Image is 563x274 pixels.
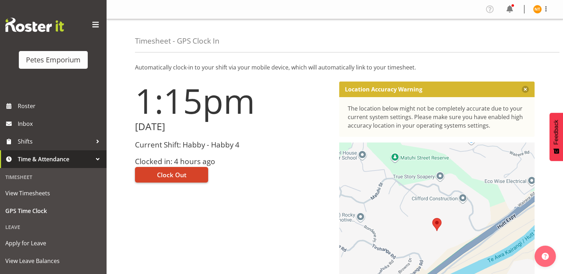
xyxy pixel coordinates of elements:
span: Shifts [18,136,92,147]
p: Location Accuracy Warning [345,86,422,93]
h3: Clocked in: 4 hours ago [135,157,331,166]
img: nicole-thomson8388.jpg [533,5,542,13]
h4: Timesheet - GPS Clock In [135,37,220,45]
span: Feedback [553,120,559,145]
div: Leave [2,220,105,234]
span: View Timesheets [5,188,101,198]
a: View Timesheets [2,184,105,202]
div: Timesheet [2,170,105,184]
a: Apply for Leave [2,234,105,252]
span: View Leave Balances [5,256,101,266]
span: Inbox [18,118,103,129]
a: View Leave Balances [2,252,105,270]
button: Clock Out [135,167,208,183]
img: help-xxl-2.png [542,253,549,260]
span: GPS Time Clock [5,206,101,216]
span: Apply for Leave [5,238,101,248]
img: Rosterit website logo [5,18,64,32]
div: The location below might not be completely accurate due to your current system settings. Please m... [348,104,526,130]
p: Automatically clock-in to your shift via your mobile device, which will automatically link to you... [135,63,535,72]
span: Time & Attendance [18,154,92,164]
a: GPS Time Clock [2,202,105,220]
h1: 1:15pm [135,82,331,120]
span: Clock Out [157,170,186,179]
div: Petes Emporium [26,55,81,65]
h2: [DATE] [135,121,331,132]
span: Roster [18,101,103,111]
h3: Current Shift: Habby - Habby 4 [135,141,331,149]
button: Feedback - Show survey [550,113,563,161]
button: Close message [522,86,529,93]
